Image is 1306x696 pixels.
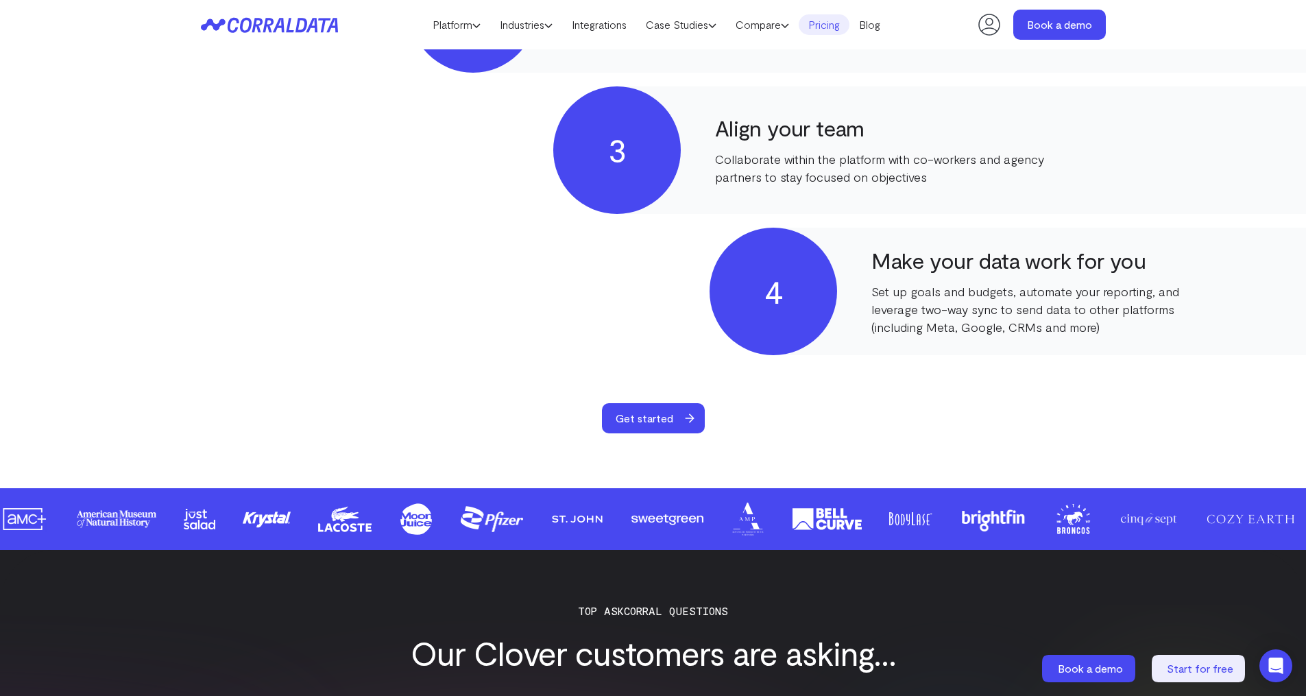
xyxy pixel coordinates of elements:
[871,248,1200,272] h4: Make your data work for you
[562,14,636,35] a: Integrations
[1152,655,1248,682] a: Start for free
[1167,662,1233,675] span: Start for free
[208,634,1099,671] h3: Our Clover customers are asking...
[871,283,1200,336] p: Set up goals and budgets, automate your reporting, and leverage two-way sync to send data to othe...
[423,14,490,35] a: Platform
[602,403,687,433] span: Get started
[715,150,1044,186] p: Collaborate within the platform with co-workers and agency partners to stay focused on objectives
[208,605,1099,617] p: Top ASKCorral Questions
[726,14,799,35] a: Compare
[799,14,849,35] a: Pricing
[636,14,726,35] a: Case Studies
[602,403,717,433] a: Get started
[1013,10,1106,40] a: Book a demo
[1042,655,1138,682] a: Book a demo
[490,14,562,35] a: Industries
[1058,662,1123,675] span: Book a demo
[553,86,681,214] div: 3
[849,14,890,35] a: Blog
[710,228,837,355] div: 4
[1259,649,1292,682] div: Open Intercom Messenger
[715,115,1044,140] h4: Align your team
